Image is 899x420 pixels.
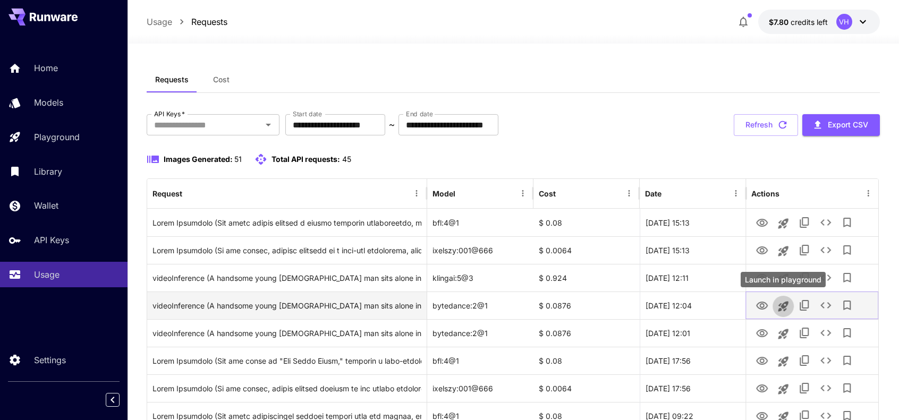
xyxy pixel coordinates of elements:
button: Launch in playground [773,241,794,262]
button: See details [815,267,836,288]
div: 01 Sep, 2025 15:13 [640,236,746,264]
p: Wallet [34,199,58,212]
button: $7.79957VH [758,10,880,34]
button: Collapse sidebar [106,393,120,407]
p: API Keys [34,234,69,246]
button: Copy TaskUUID [794,212,815,233]
button: View Video [751,267,773,288]
div: $ 0.0064 [533,374,640,402]
label: Start date [293,109,322,118]
p: Home [34,62,58,74]
button: Add to library [836,350,858,371]
button: Add to library [836,322,858,344]
div: 01 Sep, 2025 15:13 [640,209,746,236]
button: Refresh [734,114,798,136]
div: klingai:5@3 [427,264,533,292]
button: Launch in playground [773,379,794,400]
div: Cost [539,189,556,198]
button: View Image [751,349,773,371]
button: Copy TaskUUID [794,295,815,316]
button: Copy TaskUUID [794,322,815,344]
label: API Keys [154,109,185,118]
button: Launch in playground [773,213,794,234]
div: 01 Sep, 2025 12:11 [640,264,746,292]
div: Click to copy prompt [152,292,421,319]
div: $ 0.0876 [533,319,640,347]
button: See details [815,378,836,399]
button: Sort [663,186,677,201]
div: Click to copy prompt [152,320,421,347]
label: End date [406,109,432,118]
button: Launch in playground [773,268,794,289]
button: Export CSV [802,114,880,136]
button: See details [815,322,836,344]
button: Menu [409,186,424,201]
div: Launch in playground [741,272,826,287]
button: Add to library [836,295,858,316]
div: $7.79957 [769,16,828,28]
button: Sort [183,186,198,201]
button: Menu [622,186,637,201]
button: Launch in playground [773,323,794,345]
nav: breadcrumb [147,15,227,28]
div: 01 Sep, 2025 12:01 [640,319,746,347]
span: 51 [234,155,242,164]
p: Playground [34,131,80,143]
button: View Video [751,322,773,344]
button: View Video [751,294,773,316]
div: 30 Aug, 2025 17:56 [640,374,746,402]
div: Actions [751,189,779,198]
div: $ 0.08 [533,347,640,374]
div: bfl:4@1 [427,209,533,236]
button: See details [815,212,836,233]
div: ixelszy:001@666 [427,374,533,402]
div: $ 0.0876 [533,292,640,319]
p: Usage [34,268,60,281]
p: Models [34,96,63,109]
button: Launch in playground [773,351,794,372]
div: Click to copy prompt [152,237,421,264]
p: Library [34,165,62,178]
div: Date [645,189,661,198]
div: VH [836,14,852,30]
button: Menu [515,186,530,201]
button: Menu [861,186,876,201]
span: credits left [791,18,828,27]
div: Request [152,189,182,198]
div: bytedance:2@1 [427,292,533,319]
button: Launch in playground [773,296,794,317]
p: Settings [34,354,66,366]
a: Usage [147,15,172,28]
button: See details [815,239,836,261]
div: Click to copy prompt [152,375,421,402]
button: See details [815,350,836,371]
a: Requests [191,15,227,28]
div: bytedance:2@1 [427,319,533,347]
span: Images Generated: [164,155,233,164]
button: Sort [557,186,572,201]
button: Copy TaskUUID [794,350,815,371]
div: 01 Sep, 2025 12:04 [640,292,746,319]
button: View Image [751,239,773,261]
button: Add to library [836,267,858,288]
span: Total API requests: [272,155,340,164]
div: Click to copy prompt [152,347,421,374]
p: ~ [389,118,395,131]
div: 30 Aug, 2025 17:56 [640,347,746,374]
button: View Image [751,211,773,233]
span: Requests [155,75,189,84]
button: Open [261,117,276,132]
span: $7.80 [769,18,791,27]
div: $ 0.08 [533,209,640,236]
span: Cost [213,75,230,84]
button: Sort [456,186,471,201]
div: bfl:4@1 [427,347,533,374]
div: Collapse sidebar [114,390,128,409]
button: Menu [728,186,743,201]
button: Add to library [836,212,858,233]
div: $ 0.0064 [533,236,640,264]
button: Copy TaskUUID [794,378,815,399]
div: Click to copy prompt [152,264,421,292]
